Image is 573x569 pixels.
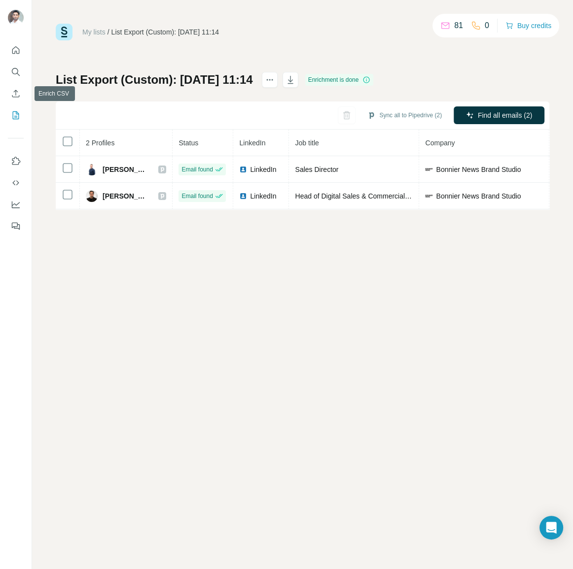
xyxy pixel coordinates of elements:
[8,63,24,81] button: Search
[56,24,72,40] img: Surfe Logo
[295,166,338,173] span: Sales Director
[505,19,551,33] button: Buy credits
[262,72,278,88] button: actions
[86,164,98,175] img: Avatar
[8,41,24,59] button: Quick start
[8,174,24,192] button: Use Surfe API
[454,106,544,124] button: Find all emails (2)
[239,192,247,200] img: LinkedIn logo
[239,166,247,173] img: LinkedIn logo
[425,166,433,173] img: company-logo
[250,165,276,174] span: LinkedIn
[360,108,449,123] button: Sync all to Pipedrive (2)
[539,516,563,539] div: Open Intercom Messenger
[454,20,463,32] p: 81
[8,196,24,213] button: Dashboard
[86,139,114,147] span: 2 Profiles
[485,20,489,32] p: 0
[181,165,213,174] span: Email found
[103,165,148,174] span: [PERSON_NAME]
[179,139,198,147] span: Status
[305,74,374,86] div: Enrichment is done
[239,139,265,147] span: LinkedIn
[436,191,521,201] span: Bonnier News Brand Studio
[436,165,521,174] span: Bonnier News Brand Studio
[86,190,98,202] img: Avatar
[181,192,213,201] span: Email found
[295,192,473,200] span: Head of Digital Sales & Commercial Product Development
[107,27,109,37] li: /
[295,139,319,147] span: Job title
[8,10,24,26] img: Avatar
[8,106,24,124] button: My lists
[425,139,455,147] span: Company
[111,27,219,37] div: List Export (Custom): [DATE] 11:14
[8,85,24,102] button: Enrich CSV
[425,192,433,200] img: company-logo
[8,217,24,235] button: Feedback
[103,191,148,201] span: [PERSON_NAME]
[478,110,532,120] span: Find all emails (2)
[82,28,106,36] a: My lists
[250,191,276,201] span: LinkedIn
[56,72,253,88] h1: List Export (Custom): [DATE] 11:14
[8,152,24,170] button: Use Surfe on LinkedIn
